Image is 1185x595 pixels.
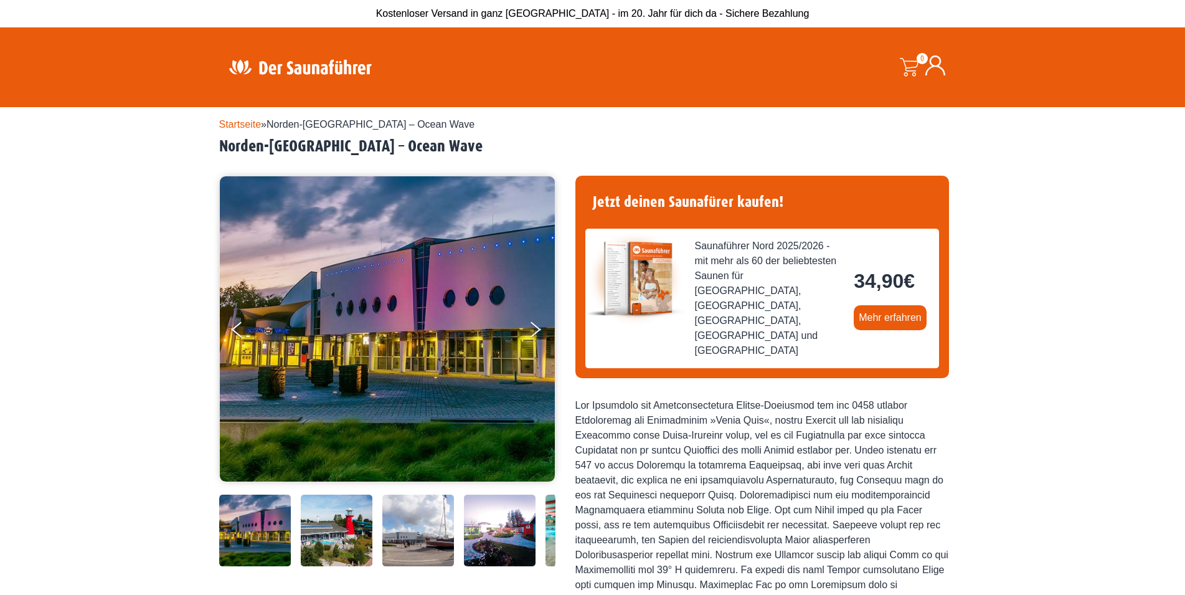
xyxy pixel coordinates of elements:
[219,119,475,130] span: »
[854,270,915,292] bdi: 34,90
[219,137,966,156] h2: Norden-[GEOGRAPHIC_DATA] – Ocean Wave
[232,317,263,348] button: Previous
[695,239,844,358] span: Saunaführer Nord 2025/2026 - mit mehr als 60 der beliebtesten Saunen für [GEOGRAPHIC_DATA], [GEOG...
[585,186,939,219] h4: Jetzt deinen Saunafürer kaufen!
[917,53,928,64] span: 0
[904,270,915,292] span: €
[585,229,685,328] img: der-saunafuehrer-2025-nord.jpg
[376,8,810,19] span: Kostenloser Versand in ganz [GEOGRAPHIC_DATA] - im 20. Jahr für dich da - Sichere Bezahlung
[854,305,927,330] a: Mehr erfahren
[528,317,559,348] button: Next
[219,119,262,130] a: Startseite
[267,119,474,130] span: Norden-[GEOGRAPHIC_DATA] – Ocean Wave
